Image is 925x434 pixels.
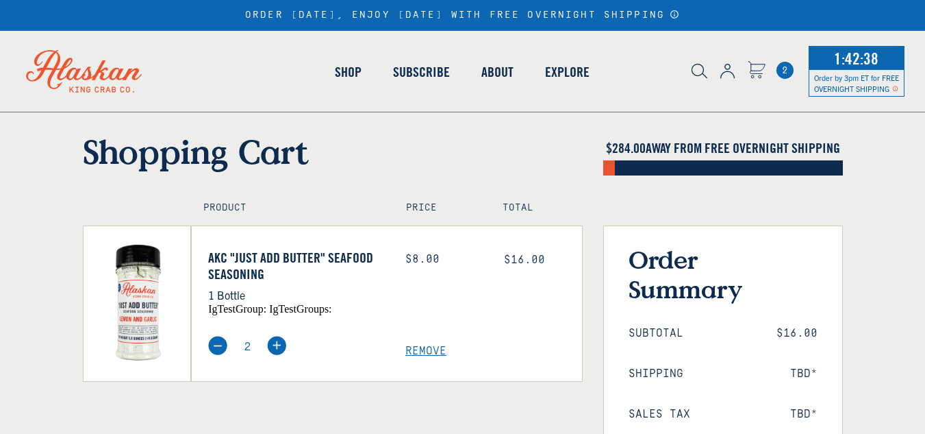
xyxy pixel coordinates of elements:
[831,45,882,72] span: 1:42:38
[7,31,161,112] img: Alaskan King Crab Co. logo
[203,202,377,214] h4: Product
[377,33,466,111] a: Subscribe
[406,202,473,214] h4: Price
[629,245,818,304] h3: Order Summary
[208,250,385,282] a: AKC "Just Add Butter" Seafood Seasoning
[720,64,735,79] img: account
[208,303,266,315] span: igTestGroup:
[670,10,680,19] a: Announcement Bar Modal
[267,336,286,355] img: plus
[776,62,794,79] span: 2
[692,64,707,79] img: search
[612,139,646,156] span: 284.00
[208,286,385,304] p: 1 Bottle
[245,10,680,21] div: ORDER [DATE], ENJOY [DATE] WITH FREE OVERNIGHT SHIPPING
[529,33,605,111] a: Explore
[405,253,483,266] div: $8.00
[83,132,583,171] h1: Shopping Cart
[776,62,794,79] a: Cart
[814,73,899,93] span: Order by 3pm ET for FREE OVERNIGHT SHIPPING
[629,367,683,381] span: Shipping
[776,327,818,340] span: $16.00
[504,254,545,266] span: $16.00
[269,303,331,315] span: igTestGroups:
[84,226,191,381] img: AKC "Just Add Butter" Seafood Seasoning - 1 Bottle
[503,202,570,214] h4: Total
[466,33,529,111] a: About
[892,84,898,93] span: Shipping Notice Icon
[319,33,377,111] a: Shop
[629,408,690,421] span: Sales Tax
[748,61,765,81] a: Cart
[405,345,582,358] a: Remove
[603,140,843,156] h4: $ AWAY FROM FREE OVERNIGHT SHIPPING
[208,336,227,355] img: minus
[629,327,683,340] span: Subtotal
